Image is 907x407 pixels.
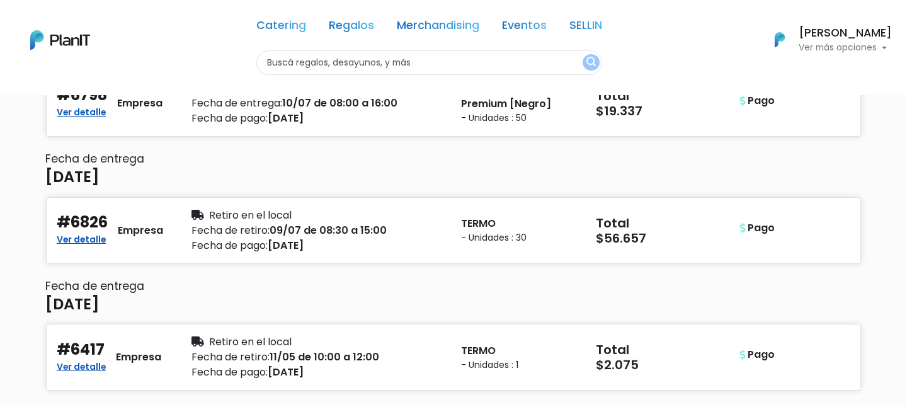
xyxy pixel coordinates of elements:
h4: #6798 [57,86,107,105]
small: - Unidades : 50 [461,112,581,125]
p: Ver más opciones [799,43,892,52]
h5: $19.337 [596,103,716,118]
button: #6798 Ver detalle Empresa Envío a cargo de:Proveedor Fecha de entrega:10/07 de 08:00 a 16:00 Fech... [45,69,862,137]
div: Empresa [118,223,163,238]
div: [DATE] [191,365,446,380]
div: [DATE] [191,111,446,126]
a: Regalos [329,20,374,35]
img: tab_keywords_by_traffic_grey.svg [134,73,144,83]
h6: Fecha de entrega [45,152,862,166]
div: Pago [739,93,775,108]
button: #6417 Ver detalle Empresa Retiro en el local Fecha de retiro:11/05 de 10:00 a 12:00 Fecha de pago... [45,323,862,391]
img: PlanIt Logo [30,30,90,50]
small: - Unidades : 1 [461,358,581,372]
small: - Unidades : 30 [461,231,581,244]
a: Catering [256,20,306,35]
div: Empresa [116,350,161,365]
div: Dominio: [DOMAIN_NAME] [33,33,141,43]
span: Fecha de pago: [191,365,268,379]
img: PlanIt Logo [766,26,794,54]
h4: [DATE] [45,295,100,314]
span: Envío a cargo de: [209,81,294,95]
a: Ver detalle [57,231,106,246]
h6: [PERSON_NAME] [799,28,892,39]
img: search_button-432b6d5273f82d61273b3651a40e1bd1b912527efae98b1b7a1b2c0702e16a8d.svg [586,57,596,69]
img: logo_orange.svg [20,20,30,30]
h6: Fecha de entrega [45,280,862,293]
span: Fecha de retiro: [191,223,270,238]
div: 11/05 de 10:00 a 12:00 [191,350,446,365]
span: Retiro en el local [209,208,292,222]
button: PlanIt Logo [PERSON_NAME] Ver más opciones [758,23,892,56]
a: Merchandising [397,20,479,35]
p: TERMO [461,216,581,231]
div: Pago [739,221,775,236]
span: Fecha de pago: [191,111,268,125]
h4: [DATE] [45,168,100,186]
img: tab_domain_overview_orange.svg [52,73,62,83]
div: 09/07 de 08:30 a 15:00 [191,223,446,238]
p: Mate Acero inoxidable Premium [Negro] [461,81,581,112]
img: website_grey.svg [20,33,30,43]
input: Buscá regalos, desayunos, y más [256,50,602,75]
h4: #6417 [57,341,105,359]
h5: $2.075 [596,357,716,372]
div: Palabras clave [148,74,200,83]
a: SELLIN [569,20,602,35]
span: Fecha de retiro: [191,350,270,364]
span: Fecha de pago: [191,238,268,253]
div: ¿Necesitás ayuda? [65,12,181,37]
h4: #6826 [57,214,108,232]
div: 10/07 de 08:00 a 16:00 [191,96,446,111]
div: Dominio [66,74,96,83]
button: #6826 Ver detalle Empresa Retiro en el local Fecha de retiro:09/07 de 08:30 a 15:00 Fecha de pago... [45,197,862,265]
span: Retiro en el local [209,335,292,349]
p: TERMO [461,343,581,358]
h5: Total [596,88,713,103]
h5: Total [596,215,713,231]
h5: $56.657 [596,231,716,246]
a: Ver detalle [57,103,106,118]
a: Eventos [502,20,547,35]
div: Pago [739,347,775,362]
span: Fecha de entrega: [191,96,282,110]
h5: Total [596,342,713,357]
div: v 4.0.25 [35,20,62,30]
div: Empresa [117,96,163,111]
a: Ver detalle [57,358,106,373]
div: [DATE] [191,238,446,253]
